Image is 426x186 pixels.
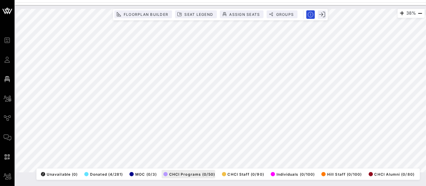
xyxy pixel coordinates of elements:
[222,172,264,177] span: CHCI Staff (0/90)
[369,172,414,177] span: CHCI Alumni (0/80)
[129,172,157,177] span: MOC (0/3)
[184,12,213,17] span: Seat Legend
[397,9,425,18] div: 38%
[39,170,78,178] button: /Unavailable (0)
[162,170,215,178] button: CHCI Programs (0/50)
[271,172,315,177] span: Individuals (0/100)
[321,172,362,177] span: Hill Staff (0/100)
[114,10,172,18] button: Floorplan Builder
[220,170,264,178] button: CHCI Staff (0/90)
[220,10,263,18] button: Assign Seats
[175,10,217,18] button: Seat Legend
[123,12,168,17] span: Floorplan Builder
[82,170,123,178] button: Donated (4/281)
[84,172,123,177] span: Donated (4/281)
[269,170,315,178] button: Individuals (0/100)
[41,172,45,176] div: /
[276,12,294,17] span: Groups
[128,170,157,178] button: MOC (0/3)
[267,10,297,18] button: Groups
[163,172,215,177] span: CHCI Programs (0/50)
[229,12,260,17] span: Assign Seats
[320,170,362,178] button: Hill Staff (0/100)
[367,170,414,178] button: CHCI Alumni (0/80)
[41,172,78,177] span: Unavailable (0)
